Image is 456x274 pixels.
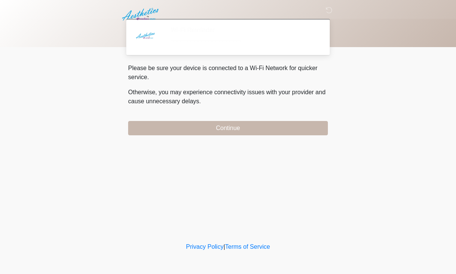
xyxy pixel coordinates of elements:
p: Otherwise, you may experience connectivity issues with your provider and cause unnecessary delays [128,88,328,106]
span: . [199,98,201,104]
img: Aesthetics by Emediate Cure Logo [121,6,162,23]
h2: Wi-Fi Reminder [171,26,317,34]
img: Agent Avatar [134,26,156,49]
a: Terms of Service [225,243,270,250]
a: | [223,243,225,250]
p: Please be sure your device is connected to a Wi-Fi Network for quicker service. [128,64,328,82]
div: ~~~~~~~~~~~~~~~~~~~~ [171,37,317,46]
a: Privacy Policy [186,243,224,250]
button: Continue [128,121,328,135]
